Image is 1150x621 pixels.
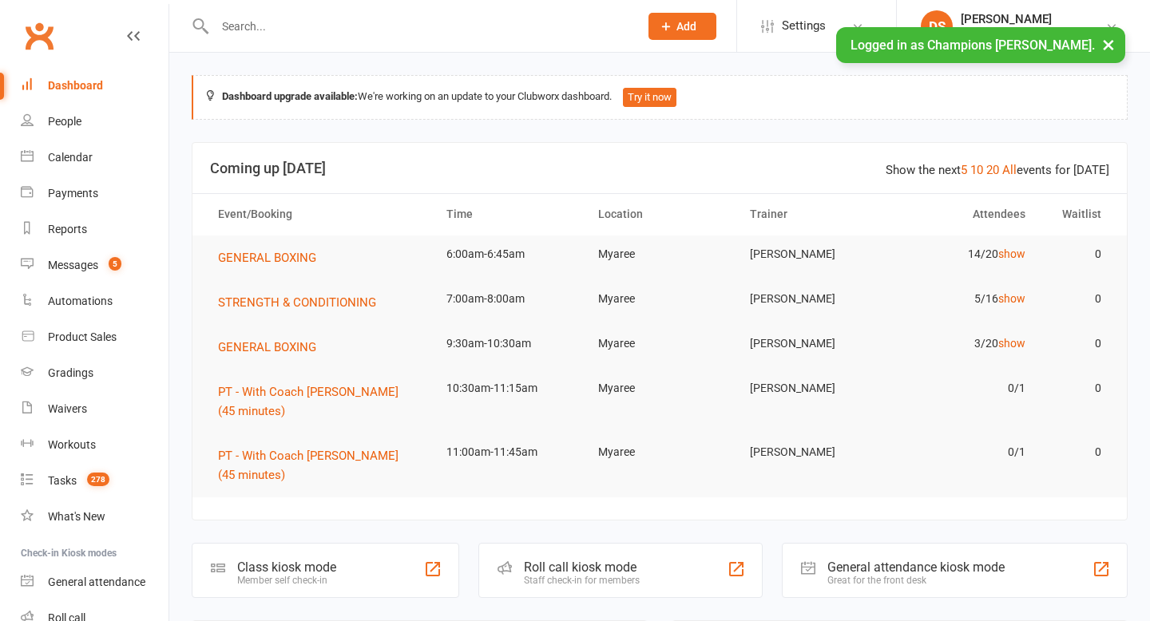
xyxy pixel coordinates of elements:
[218,446,418,485] button: PT - With Coach [PERSON_NAME] (45 minutes)
[584,370,736,407] td: Myaree
[887,235,1039,273] td: 14/20
[782,8,826,44] span: Settings
[48,474,77,487] div: Tasks
[432,194,584,235] th: Time
[736,433,887,471] td: [PERSON_NAME]
[1094,27,1123,61] button: ×
[48,295,113,307] div: Automations
[961,12,1105,26] div: [PERSON_NAME]
[21,463,169,499] a: Tasks 278
[887,433,1039,471] td: 0/1
[432,433,584,471] td: 11:00am-11:45am
[218,251,316,265] span: GENERAL BOXING
[204,194,432,235] th: Event/Booking
[1002,163,1017,177] a: All
[584,280,736,318] td: Myaree
[998,292,1025,305] a: show
[210,15,628,38] input: Search...
[1040,370,1116,407] td: 0
[887,325,1039,362] td: 3/20
[218,382,418,421] button: PT - With Coach [PERSON_NAME] (45 minutes)
[961,163,967,177] a: 5
[827,560,1005,575] div: General attendance kiosk mode
[584,235,736,273] td: Myaree
[109,257,121,271] span: 5
[736,194,887,235] th: Trainer
[1040,280,1116,318] td: 0
[432,325,584,362] td: 9:30am-10:30am
[584,325,736,362] td: Myaree
[21,140,169,176] a: Calendar
[87,473,109,486] span: 278
[998,337,1025,350] a: show
[19,16,59,56] a: Clubworx
[21,212,169,247] a: Reports
[736,280,887,318] td: [PERSON_NAME]
[218,293,387,312] button: STRENGTH & CONDITIONING
[237,575,336,586] div: Member self check-in
[623,88,676,107] button: Try it now
[21,68,169,104] a: Dashboard
[1040,194,1116,235] th: Waitlist
[218,340,316,354] span: GENERAL BOXING
[218,449,399,482] span: PT - With Coach [PERSON_NAME] (45 minutes)
[48,330,117,343] div: Product Sales
[48,438,96,451] div: Workouts
[432,235,584,273] td: 6:00am-6:45am
[887,280,1039,318] td: 5/16
[1040,433,1116,471] td: 0
[886,160,1109,180] div: Show the next events for [DATE]
[676,20,696,33] span: Add
[21,247,169,283] a: Messages 5
[736,370,887,407] td: [PERSON_NAME]
[21,176,169,212] a: Payments
[192,75,1128,120] div: We're working on an update to your Clubworx dashboard.
[921,10,953,42] div: DS
[218,295,376,310] span: STRENGTH & CONDITIONING
[851,38,1095,53] span: Logged in as Champions [PERSON_NAME].
[584,433,736,471] td: Myaree
[970,163,983,177] a: 10
[21,499,169,535] a: What's New
[218,385,399,418] span: PT - With Coach [PERSON_NAME] (45 minutes)
[986,163,999,177] a: 20
[48,510,105,523] div: What's New
[48,259,98,271] div: Messages
[1040,235,1116,273] td: 0
[887,194,1039,235] th: Attendees
[21,427,169,463] a: Workouts
[736,325,887,362] td: [PERSON_NAME]
[210,160,1109,176] h3: Coming up [DATE]
[48,223,87,235] div: Reports
[48,576,145,588] div: General attendance
[222,90,358,102] strong: Dashboard upgrade available:
[21,564,169,600] a: General attendance kiosk mode
[48,151,93,164] div: Calendar
[998,247,1025,260] a: show
[432,370,584,407] td: 10:30am-11:15am
[218,338,327,357] button: GENERAL BOXING
[648,13,716,40] button: Add
[21,104,169,140] a: People
[524,575,640,586] div: Staff check-in for members
[48,79,103,92] div: Dashboard
[1040,325,1116,362] td: 0
[584,194,736,235] th: Location
[48,187,98,200] div: Payments
[827,575,1005,586] div: Great for the front desk
[21,319,169,355] a: Product Sales
[237,560,336,575] div: Class kiosk mode
[48,366,93,379] div: Gradings
[524,560,640,575] div: Roll call kiosk mode
[48,115,81,128] div: People
[21,391,169,427] a: Waivers
[48,402,87,415] div: Waivers
[887,370,1039,407] td: 0/1
[218,248,327,267] button: GENERAL BOXING
[961,26,1105,41] div: Champions [PERSON_NAME]
[736,235,887,273] td: [PERSON_NAME]
[21,355,169,391] a: Gradings
[21,283,169,319] a: Automations
[432,280,584,318] td: 7:00am-8:00am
